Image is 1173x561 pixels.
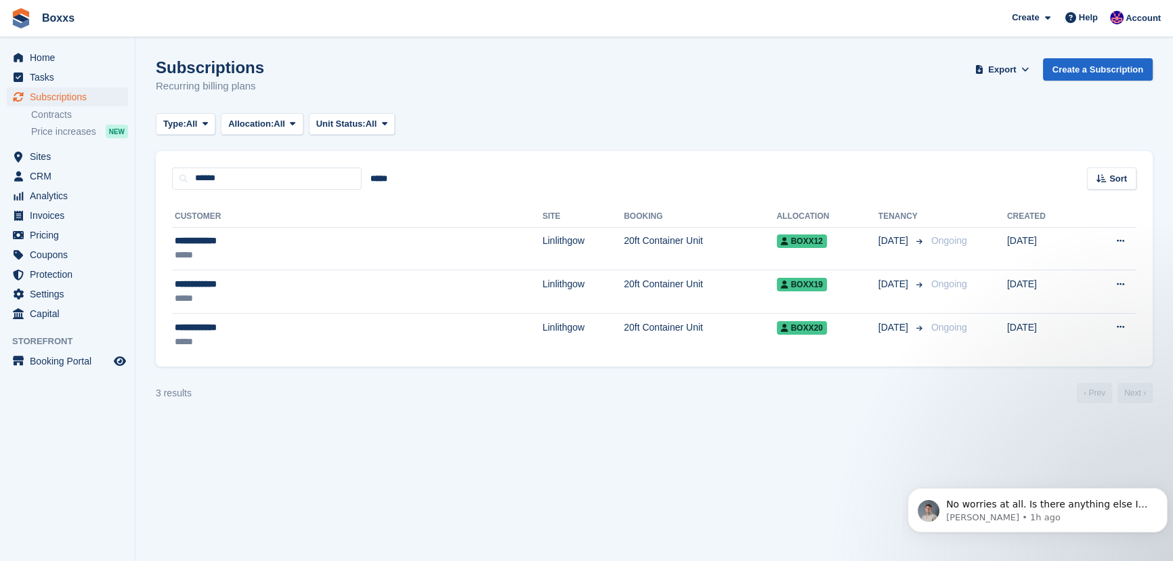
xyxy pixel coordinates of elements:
span: Home [30,48,111,67]
span: Pricing [30,226,111,245]
span: Ongoing [931,278,967,289]
span: Export [988,63,1016,77]
span: Unit Status: [316,117,366,131]
td: [DATE] [1007,313,1082,356]
td: Linlithgow [542,270,624,314]
th: Allocation [777,206,878,228]
a: Boxxs [37,7,80,29]
span: Analytics [30,186,111,205]
td: 20ft Container Unit [624,313,776,356]
span: Ongoing [931,235,967,246]
button: Type: All [156,113,215,136]
span: Boxx19 [777,278,827,291]
a: Previous [1077,383,1112,403]
a: menu [7,304,128,323]
span: All [274,117,285,131]
nav: Page [1074,383,1155,403]
span: [DATE] [878,320,911,335]
a: Preview store [112,353,128,369]
iframe: Intercom notifications message [902,459,1173,554]
div: NEW [106,125,128,138]
a: menu [7,265,128,284]
button: Unit Status: All [309,113,395,136]
span: Type: [163,117,186,131]
a: menu [7,68,128,87]
td: [DATE] [1007,270,1082,314]
span: Protection [30,265,111,284]
span: All [366,117,377,131]
h1: Subscriptions [156,58,264,77]
span: CRM [30,167,111,186]
span: Price increases [31,125,96,138]
a: menu [7,48,128,67]
button: Export [973,58,1032,81]
a: Contracts [31,108,128,121]
span: Storefront [12,335,135,348]
span: Ongoing [931,322,967,333]
td: Linlithgow [542,227,624,270]
span: Tasks [30,68,111,87]
span: Capital [30,304,111,323]
span: Sites [30,147,111,166]
span: Booking Portal [30,352,111,371]
th: Customer [172,206,542,228]
span: Allocation: [228,117,274,131]
span: Sort [1109,172,1127,186]
span: Create [1012,11,1039,24]
img: stora-icon-8386f47178a22dfd0bd8f6a31ec36ba5ce8667c1dd55bd0f319d3a0aa187defe.svg [11,8,31,28]
span: Boxx20 [777,321,827,335]
th: Tenancy [878,206,926,228]
a: menu [7,352,128,371]
span: [DATE] [878,234,911,248]
div: 3 results [156,386,192,400]
span: All [186,117,198,131]
span: Subscriptions [30,87,111,106]
td: 20ft Container Unit [624,227,776,270]
span: Coupons [30,245,111,264]
span: Invoices [30,206,111,225]
img: Jamie Malcolm [1110,11,1124,24]
span: Settings [30,285,111,304]
th: Created [1007,206,1082,228]
a: menu [7,167,128,186]
a: Price increases NEW [31,124,128,139]
span: Boxx12 [777,234,827,248]
a: menu [7,245,128,264]
button: Allocation: All [221,113,303,136]
a: menu [7,285,128,304]
a: Next [1117,383,1153,403]
span: Help [1079,11,1098,24]
span: Account [1126,12,1161,25]
th: Site [542,206,624,228]
td: Linlithgow [542,313,624,356]
a: menu [7,186,128,205]
td: [DATE] [1007,227,1082,270]
a: menu [7,206,128,225]
p: Recurring billing plans [156,79,264,94]
span: [DATE] [878,277,911,291]
th: Booking [624,206,776,228]
a: menu [7,87,128,106]
a: Create a Subscription [1043,58,1153,81]
a: menu [7,147,128,166]
a: menu [7,226,128,245]
td: 20ft Container Unit [624,270,776,314]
